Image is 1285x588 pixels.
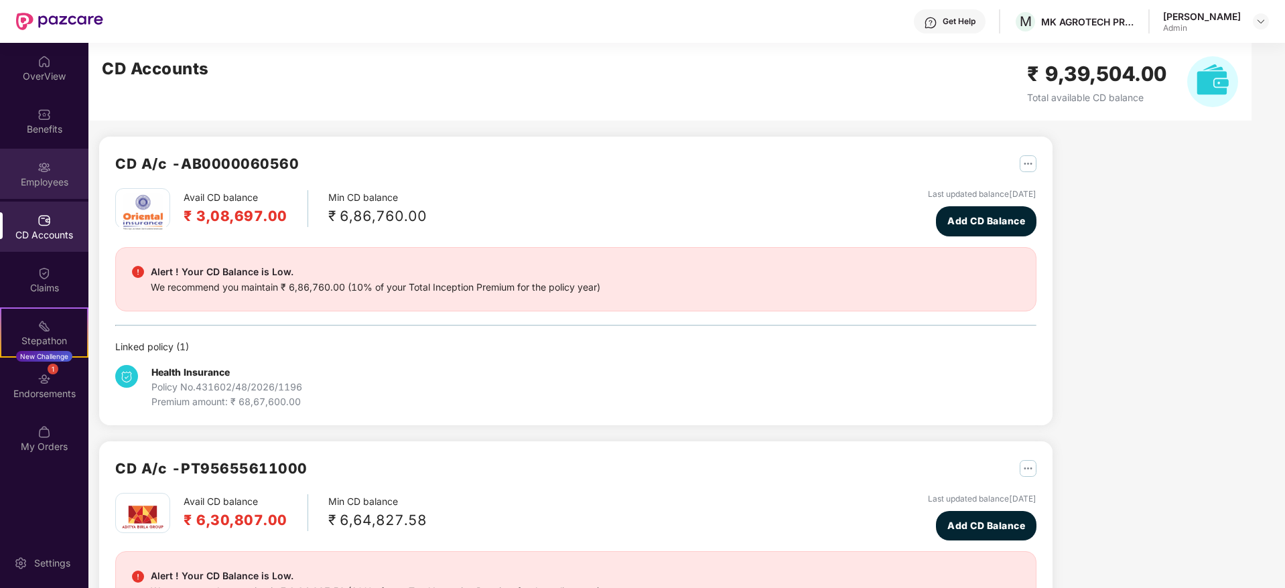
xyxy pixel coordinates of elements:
img: svg+xml;base64,PHN2ZyB4bWxucz0iaHR0cDovL3d3dy53My5vcmcvMjAwMC9zdmciIHhtbG5zOnhsaW5rPSJodHRwOi8vd3... [1187,56,1238,107]
img: svg+xml;base64,PHN2ZyBpZD0iSGVscC0zMngzMiIgeG1sbnM9Imh0dHA6Ly93d3cudzMub3JnLzIwMDAvc3ZnIiB3aWR0aD... [924,16,937,29]
span: M [1020,13,1032,29]
div: 1 [48,364,58,374]
h2: CD A/c - PT95655611000 [115,457,308,480]
img: svg+xml;base64,PHN2ZyB4bWxucz0iaHR0cDovL3d3dy53My5vcmcvMjAwMC9zdmciIHdpZHRoPSIyNSIgaGVpZ2h0PSIyNS... [1020,155,1036,172]
img: svg+xml;base64,PHN2ZyB4bWxucz0iaHR0cDovL3d3dy53My5vcmcvMjAwMC9zdmciIHdpZHRoPSIzNCIgaGVpZ2h0PSIzNC... [115,365,138,388]
div: Last updated balance [DATE] [928,493,1036,506]
button: Add CD Balance [936,511,1036,541]
h2: ₹ 3,08,697.00 [184,205,287,227]
span: Total available CD balance [1027,92,1144,103]
img: svg+xml;base64,PHN2ZyBpZD0iQ2xhaW0iIHhtbG5zPSJodHRwOi8vd3d3LnczLm9yZy8yMDAwL3N2ZyIgd2lkdGg9IjIwIi... [38,267,51,280]
div: Min CD balance [328,494,427,531]
h2: ₹ 9,39,504.00 [1027,58,1167,90]
img: svg+xml;base64,PHN2ZyBpZD0iTXlfT3JkZXJzIiBkYXRhLW5hbWU9Ik15IE9yZGVycyIgeG1sbnM9Imh0dHA6Ly93d3cudz... [38,425,51,439]
div: Avail CD balance [184,190,308,227]
span: Add CD Balance [947,518,1025,533]
div: Policy No. 431602/48/2026/1196 [151,380,302,394]
div: Alert ! Your CD Balance is Low. [151,264,600,280]
div: MK AGROTECH PRIVATE LIMITED [1041,15,1135,28]
img: svg+xml;base64,PHN2ZyBpZD0iRW1wbG95ZWVzIiB4bWxucz0iaHR0cDovL3d3dy53My5vcmcvMjAwMC9zdmciIHdpZHRoPS... [38,161,51,174]
b: Health Insurance [151,366,230,378]
h2: CD Accounts [102,56,209,82]
img: svg+xml;base64,PHN2ZyBpZD0iRGFuZ2VyX2FsZXJ0IiBkYXRhLW5hbWU9IkRhbmdlciBhbGVydCIgeG1sbnM9Imh0dHA6Ly... [132,266,144,278]
div: Premium amount: ₹ 68,67,600.00 [151,394,302,409]
img: svg+xml;base64,PHN2ZyBpZD0iSG9tZSIgeG1sbnM9Imh0dHA6Ly93d3cudzMub3JnLzIwMDAvc3ZnIiB3aWR0aD0iMjAiIG... [38,55,51,68]
img: svg+xml;base64,PHN2ZyBpZD0iQmVuZWZpdHMiIHhtbG5zPSJodHRwOi8vd3d3LnczLm9yZy8yMDAwL3N2ZyIgd2lkdGg9Ij... [38,108,51,121]
img: svg+xml;base64,PHN2ZyB4bWxucz0iaHR0cDovL3d3dy53My5vcmcvMjAwMC9zdmciIHdpZHRoPSIyMSIgaGVpZ2h0PSIyMC... [38,319,51,333]
img: New Pazcare Logo [16,13,103,30]
span: Add CD Balance [947,214,1025,228]
img: svg+xml;base64,PHN2ZyBpZD0iRGFuZ2VyX2FsZXJ0IiBkYXRhLW5hbWU9IkRhbmdlciBhbGVydCIgeG1sbnM9Imh0dHA6Ly... [132,571,144,583]
div: Last updated balance [DATE] [928,188,1036,201]
div: Linked policy ( 1 ) [115,340,1036,354]
img: oi.png [119,189,166,236]
div: Admin [1163,23,1241,33]
div: [PERSON_NAME] [1163,10,1241,23]
img: svg+xml;base64,PHN2ZyBpZD0iRW5kb3JzZW1lbnRzIiB4bWxucz0iaHR0cDovL3d3dy53My5vcmcvMjAwMC9zdmciIHdpZH... [38,372,51,386]
div: Stepathon [1,334,87,348]
div: We recommend you maintain ₹ 6,86,760.00 (10% of your Total Inception Premium for the policy year) [151,280,600,295]
div: ₹ 6,64,827.58 [328,509,427,531]
div: Avail CD balance [184,494,308,531]
div: Get Help [943,16,975,27]
img: svg+xml;base64,PHN2ZyBpZD0iRHJvcGRvd24tMzJ4MzIiIHhtbG5zPSJodHRwOi8vd3d3LnczLm9yZy8yMDAwL3N2ZyIgd2... [1256,16,1266,27]
div: Settings [30,557,74,570]
div: Min CD balance [328,190,427,227]
button: Add CD Balance [936,206,1036,236]
div: New Challenge [16,351,72,362]
img: aditya.png [119,494,166,540]
h2: CD A/c - AB0000060560 [115,153,299,175]
img: svg+xml;base64,PHN2ZyB4bWxucz0iaHR0cDovL3d3dy53My5vcmcvMjAwMC9zdmciIHdpZHRoPSIyNSIgaGVpZ2h0PSIyNS... [1020,460,1036,477]
h2: ₹ 6,30,807.00 [184,509,287,531]
img: svg+xml;base64,PHN2ZyBpZD0iU2V0dGluZy0yMHgyMCIgeG1sbnM9Imh0dHA6Ly93d3cudzMub3JnLzIwMDAvc3ZnIiB3aW... [14,557,27,570]
div: ₹ 6,86,760.00 [328,205,427,227]
img: svg+xml;base64,PHN2ZyBpZD0iQ0RfQWNjb3VudHMiIGRhdGEtbmFtZT0iQ0QgQWNjb3VudHMiIHhtbG5zPSJodHRwOi8vd3... [38,214,51,227]
div: Alert ! Your CD Balance is Low. [151,568,600,584]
